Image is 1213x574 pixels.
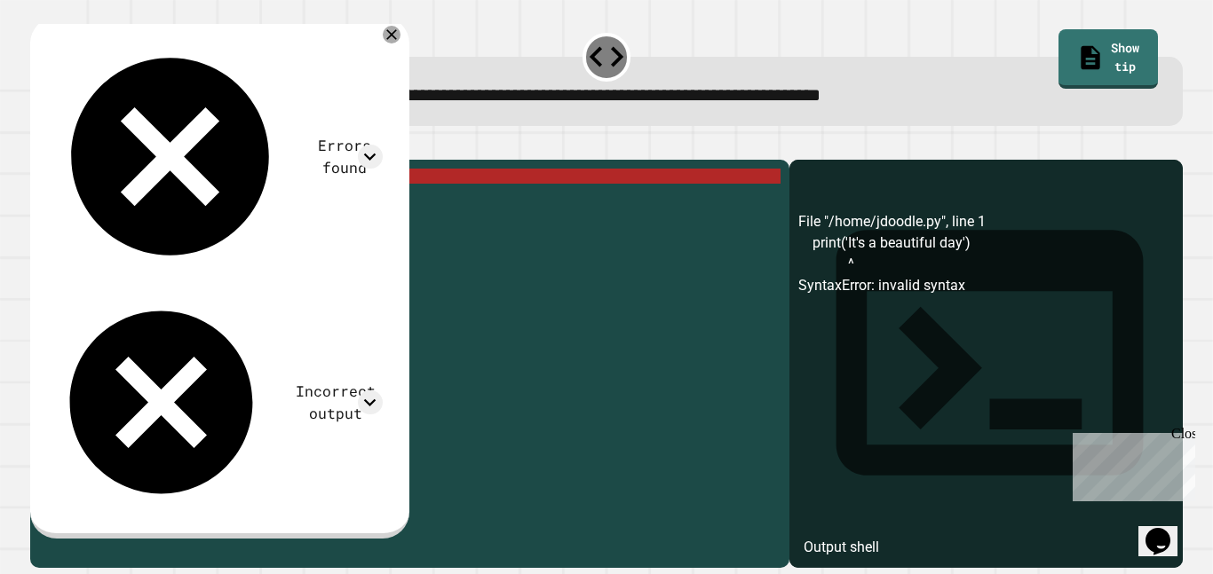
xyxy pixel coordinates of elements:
[306,135,383,178] div: Errors found
[798,211,1174,568] div: File "/home/jdoodle.py", line 1 print('It's a beautiful day') ^ SyntaxError: invalid syntax
[1138,503,1195,556] iframe: chat widget
[1066,426,1195,501] iframe: chat widget
[7,7,123,113] div: Chat with us now!Close
[1058,29,1158,89] a: Show tip
[289,381,383,424] div: Incorrect output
